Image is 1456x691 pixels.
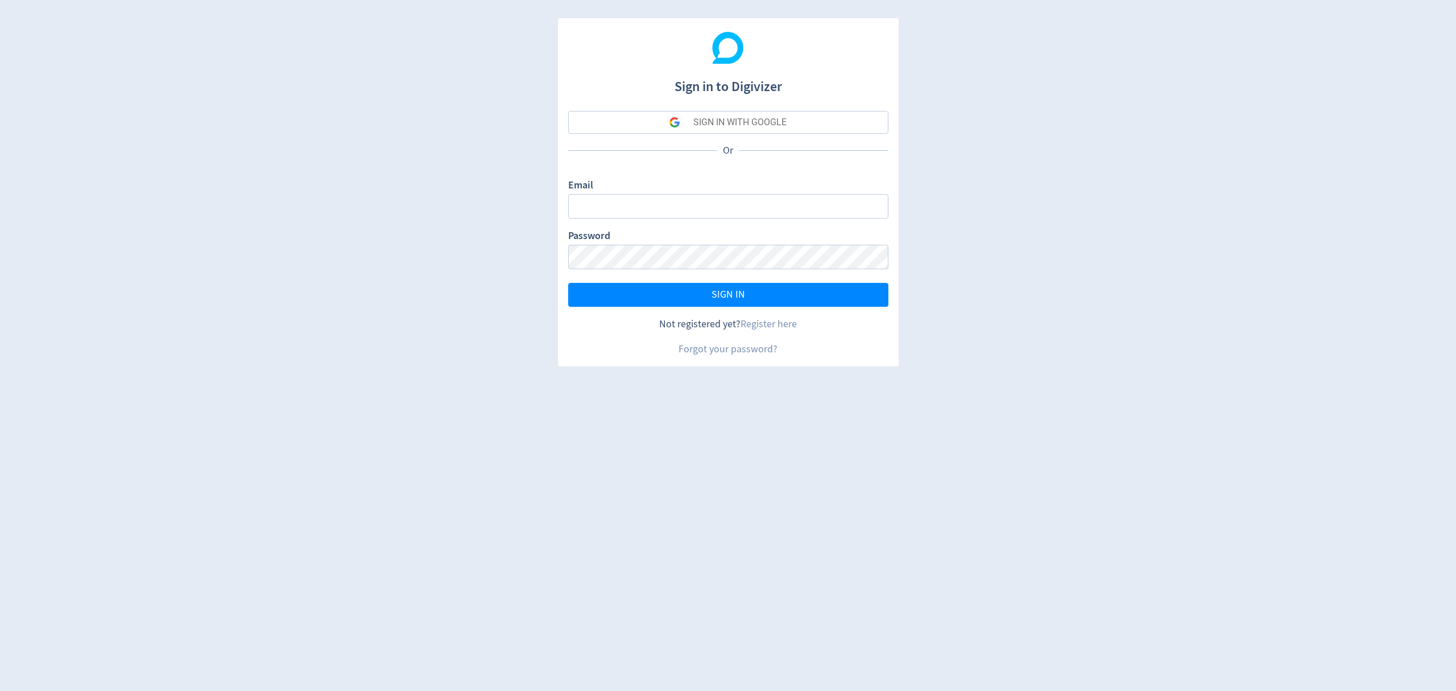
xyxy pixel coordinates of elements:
[717,143,739,158] p: Or
[712,32,744,64] img: Digivizer Logo
[568,283,888,307] button: SIGN IN
[679,343,777,356] a: Forgot your password?
[568,178,593,194] label: Email
[712,290,745,300] span: SIGN IN
[568,229,610,245] label: Password
[568,317,888,331] div: Not registered yet?
[741,318,797,331] a: Register here
[568,67,888,97] h1: Sign in to Digivizer
[693,111,787,134] div: SIGN IN WITH GOOGLE
[568,111,888,134] button: SIGN IN WITH GOOGLE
